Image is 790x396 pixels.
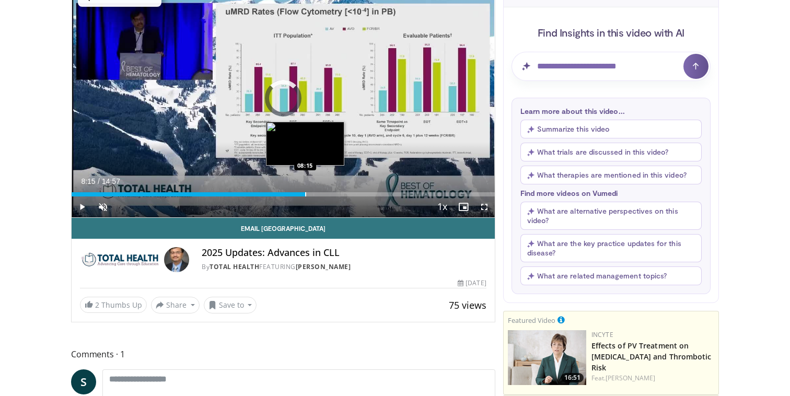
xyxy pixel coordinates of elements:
[508,330,586,385] a: 16:51
[71,369,96,394] a: S
[591,341,712,372] a: Effects of PV Treatment on [MEDICAL_DATA] and Thrombotic Risk
[520,107,702,115] p: Learn more about this video...
[72,192,495,196] div: Progress Bar
[164,247,189,272] img: Avatar
[202,262,486,272] div: By FEATURING
[508,316,555,325] small: Featured Video
[520,120,702,138] button: Summarize this video
[432,196,453,217] button: Playback Rate
[72,218,495,239] a: Email [GEOGRAPHIC_DATA]
[458,278,486,288] div: [DATE]
[72,196,92,217] button: Play
[296,262,351,271] a: [PERSON_NAME]
[92,196,113,217] button: Unmute
[80,247,160,272] img: Total Health
[591,374,714,383] div: Feat.
[520,189,702,197] p: Find more videos on Vumedi
[449,299,486,311] span: 75 views
[508,330,586,385] img: d87faa72-4e92-4a7a-bc57-4b4514b4505e.png.150x105_q85_crop-smart_upscale.png
[591,330,613,339] a: Incyte
[95,300,99,310] span: 2
[202,247,486,259] h4: 2025 Updates: Advances in CLL
[512,52,711,81] input: Question for AI
[102,177,120,185] span: 14:57
[520,266,702,285] button: What are related management topics?
[512,26,711,39] h4: Find Insights in this video with AI
[80,297,147,313] a: 2 Thumbs Up
[71,347,495,361] span: Comments 1
[606,374,655,382] a: [PERSON_NAME]
[151,297,200,313] button: Share
[520,234,702,262] button: What are the key practice updates for this disease?
[98,177,100,185] span: /
[520,143,702,161] button: What trials are discussed in this video?
[520,202,702,230] button: What are alternative perspectives on this video?
[474,196,495,217] button: Fullscreen
[453,196,474,217] button: Enable picture-in-picture mode
[561,373,584,382] span: 16:51
[266,122,344,166] img: image.jpeg
[520,166,702,184] button: What therapies are mentioned in this video?
[81,177,95,185] span: 8:15
[204,297,257,313] button: Save to
[210,262,259,271] a: Total Health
